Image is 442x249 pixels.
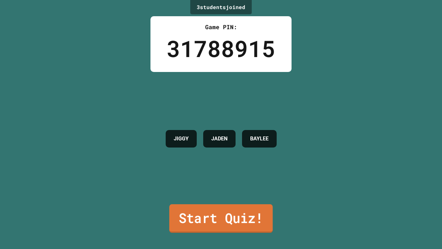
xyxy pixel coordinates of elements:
[211,135,227,143] h4: JADEN
[250,135,269,143] h4: BAYLEE
[174,135,189,143] h4: JIGGY
[167,31,275,65] div: 31788915
[169,204,273,233] a: Start Quiz!
[167,23,275,31] div: Game PIN:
